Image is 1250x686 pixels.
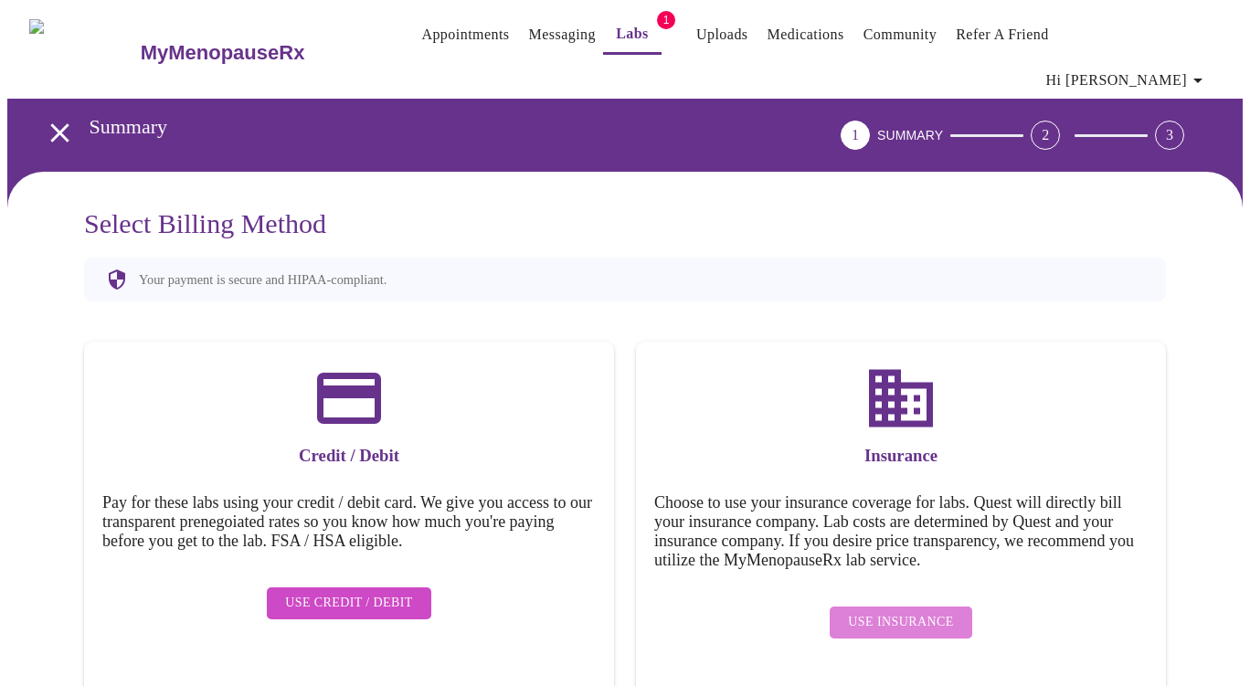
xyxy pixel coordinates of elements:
h3: MyMenopauseRx [141,41,305,65]
a: Messaging [529,22,596,47]
span: SUMMARY [877,128,943,142]
button: Medications [760,16,852,53]
span: Hi [PERSON_NAME] [1046,68,1209,93]
h5: Choose to use your insurance coverage for labs. Quest will directly bill your insurance company. ... [654,493,1148,570]
span: Use Credit / Debit [285,592,413,615]
h3: Credit / Debit [102,446,596,466]
div: 2 [1031,121,1060,150]
h3: Summary [90,115,739,139]
a: Labs [616,21,649,47]
img: MyMenopauseRx Logo [29,19,138,88]
button: Community [856,16,945,53]
a: Medications [768,22,844,47]
span: Use Insurance [848,611,953,634]
span: 1 [657,11,675,29]
h3: Insurance [654,446,1148,466]
a: Uploads [696,22,748,47]
h5: Pay for these labs using your credit / debit card. We give you access to our transparent prenegoi... [102,493,596,551]
div: 1 [841,121,870,150]
button: Refer a Friend [948,16,1056,53]
a: Community [863,22,937,47]
button: Messaging [522,16,603,53]
button: Appointments [414,16,516,53]
button: Use Credit / Debit [267,587,431,619]
button: Use Insurance [830,607,971,639]
a: MyMenopauseRx [138,21,377,85]
a: Refer a Friend [956,22,1049,47]
a: Appointments [421,22,509,47]
button: Labs [603,16,662,55]
div: 3 [1155,121,1184,150]
button: Uploads [689,16,756,53]
h3: Select Billing Method [84,208,1166,239]
p: Your payment is secure and HIPAA-compliant. [139,272,387,288]
button: Hi [PERSON_NAME] [1039,62,1216,99]
button: open drawer [33,106,87,160]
